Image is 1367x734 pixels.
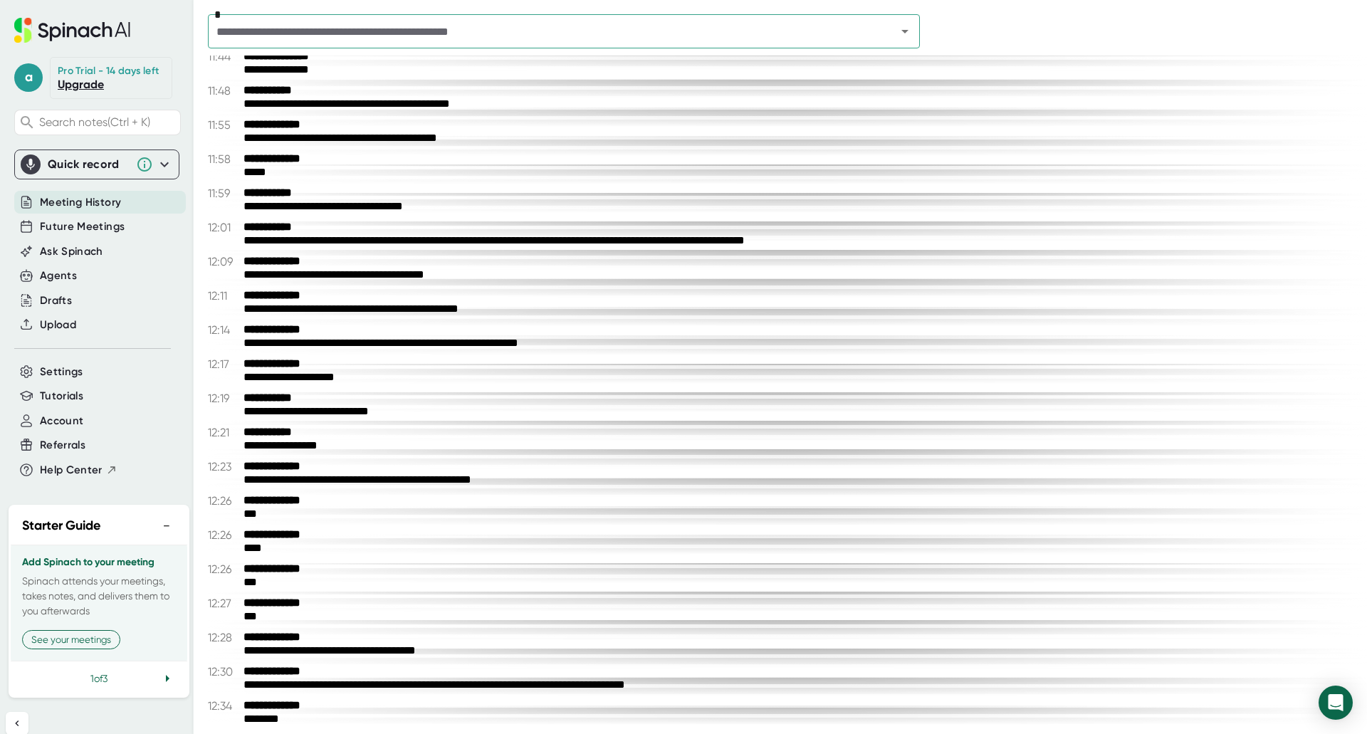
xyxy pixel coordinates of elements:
[22,516,100,535] h2: Starter Guide
[40,243,103,260] button: Ask Spinach
[208,357,240,371] span: 12:17
[208,255,240,268] span: 12:09
[40,462,103,478] span: Help Center
[40,219,125,235] button: Future Meetings
[22,557,176,568] h3: Add Spinach to your meeting
[22,574,176,619] p: Spinach attends your meetings, takes notes, and delivers them to you afterwards
[208,84,240,98] span: 11:48
[1319,686,1353,720] div: Open Intercom Messenger
[21,150,173,179] div: Quick record
[39,115,177,129] span: Search notes (Ctrl + K)
[208,221,240,234] span: 12:01
[208,323,240,337] span: 12:14
[157,515,176,536] button: −
[40,364,83,380] button: Settings
[208,528,240,542] span: 12:26
[58,78,104,91] a: Upgrade
[40,194,121,211] button: Meeting History
[40,388,83,404] button: Tutorials
[40,437,85,453] button: Referrals
[40,462,117,478] button: Help Center
[40,268,77,284] button: Agents
[208,50,240,63] span: 11:44
[208,289,240,303] span: 12:11
[208,392,240,405] span: 12:19
[208,460,240,473] span: 12:23
[90,673,108,684] span: 1 of 3
[208,426,240,439] span: 12:21
[208,631,240,644] span: 12:28
[208,699,240,713] span: 12:34
[40,317,76,333] button: Upload
[40,293,72,309] button: Drafts
[208,187,240,200] span: 11:59
[40,413,83,429] button: Account
[208,562,240,576] span: 12:26
[58,65,159,78] div: Pro Trial - 14 days left
[208,597,240,610] span: 12:27
[14,63,43,92] span: a
[895,21,915,41] button: Open
[208,152,240,166] span: 11:58
[22,630,120,649] button: See your meetings
[208,118,240,132] span: 11:55
[48,157,129,172] div: Quick record
[208,665,240,678] span: 12:30
[208,494,240,508] span: 12:26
